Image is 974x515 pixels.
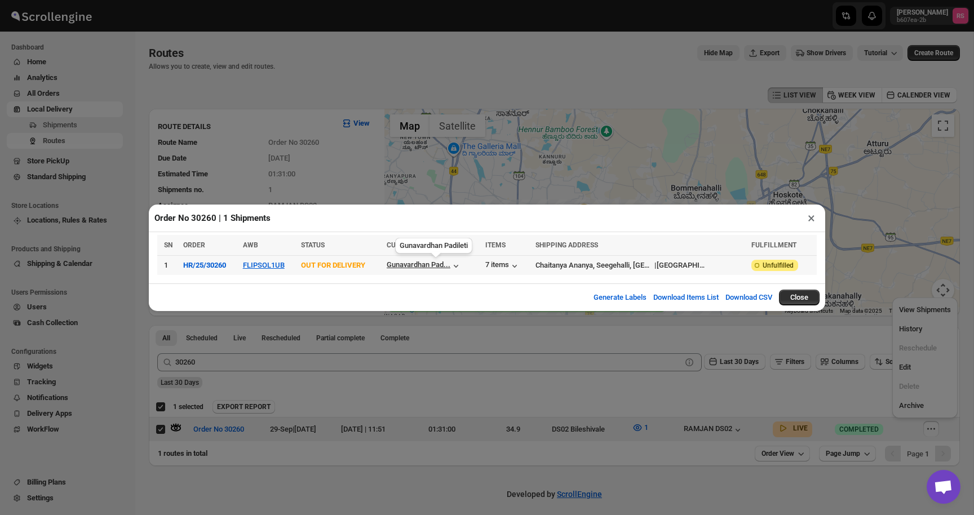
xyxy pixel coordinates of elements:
button: FLIPSOL1UB [243,261,285,269]
button: Download Items List [647,286,725,309]
div: Chaitanya Ananya, Seegehalli, [GEOGRAPHIC_DATA] [535,260,654,271]
span: STATUS [301,241,325,249]
button: HR/25/30260 [183,261,226,269]
span: FULFILLMENT [751,241,796,249]
div: [GEOGRAPHIC_DATA] [657,260,708,271]
div: | [535,260,745,271]
button: Gunavardhan Pad... [387,260,462,272]
button: Generate Labels [587,286,653,309]
span: AWB [243,241,258,249]
span: ORDER [183,241,205,249]
span: CUSTOMER [387,241,423,249]
div: Gunavardhan Pad... [387,260,450,269]
span: Unfulfilled [763,261,794,270]
button: Download CSV [719,286,779,309]
span: OUT FOR DELIVERY [301,261,365,269]
span: SN [164,241,172,249]
button: × [803,210,820,226]
button: Close [779,290,820,305]
td: 1 [157,255,180,275]
h2: Order No 30260 | 1 Shipments [154,212,271,224]
div: Open chat [927,470,960,504]
span: SHIPPING ADDRESS [535,241,598,249]
span: ITEMS [485,241,506,249]
button: 7 items [485,260,520,272]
